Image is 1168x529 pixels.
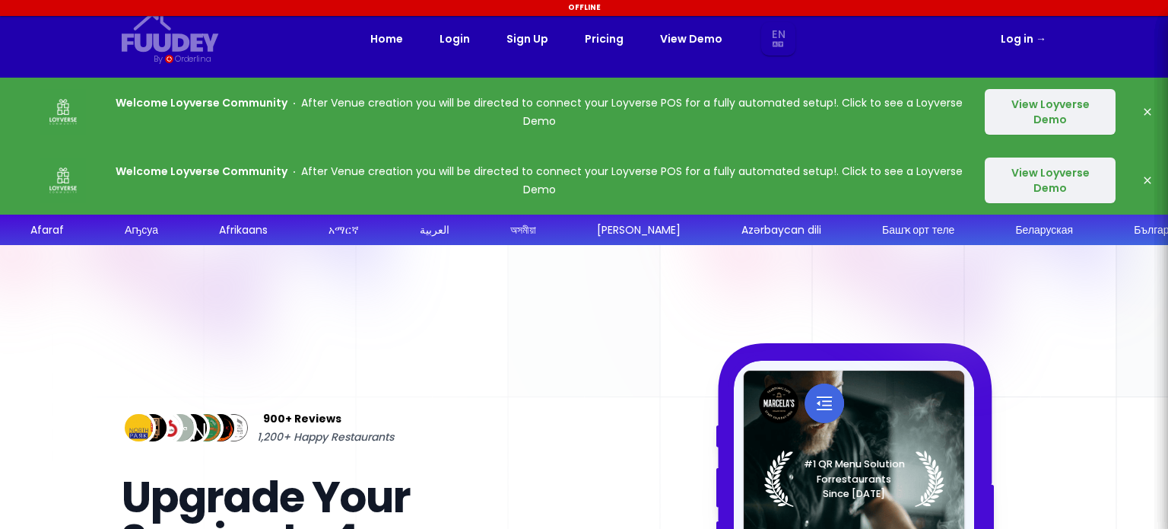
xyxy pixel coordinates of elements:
[257,428,394,446] span: 1,200+ Happy Restaurants
[176,411,211,445] img: Review Img
[1036,31,1046,46] span: →
[597,222,681,238] div: [PERSON_NAME]
[985,89,1116,135] button: View Loyverse Demo
[882,222,954,238] div: Башҡорт теле
[219,222,268,238] div: Afrikaans
[263,409,341,428] span: 900+ Reviews
[163,411,197,445] img: Review Img
[154,53,162,65] div: By
[122,12,219,53] svg: {/* Added fill="currentColor" here */} {/* This rectangle defines the background. Its explicit fi...
[1015,222,1073,238] div: Беларуская
[764,451,944,507] img: Laurel
[506,30,548,48] a: Sign Up
[510,222,536,238] div: অসমীয়া
[370,30,403,48] a: Home
[585,30,624,48] a: Pricing
[217,411,251,445] img: Review Img
[116,94,963,130] p: After Venue creation you will be directed to connect your Loyverse POS for a fully automated setu...
[660,30,722,48] a: View Demo
[30,222,64,238] div: Afaraf
[175,53,211,65] div: Orderlina
[116,164,287,179] strong: Welcome Loyverse Community
[204,411,238,445] img: Review Img
[328,222,359,238] div: አማርኛ
[116,162,963,199] p: After Venue creation you will be directed to connect your Loyverse POS for a fully automated setu...
[135,411,170,445] img: Review Img
[122,411,156,445] img: Review Img
[116,95,287,110] strong: Welcome Loyverse Community
[440,30,470,48] a: Login
[125,222,158,238] div: Аҧсуа
[985,158,1116,203] button: View Loyverse Demo
[2,2,1166,13] div: Offline
[741,222,821,238] div: Azərbaycan dili
[149,411,183,445] img: Review Img
[1001,30,1046,48] a: Log in
[190,411,224,445] img: Review Img
[420,222,449,238] div: العربية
